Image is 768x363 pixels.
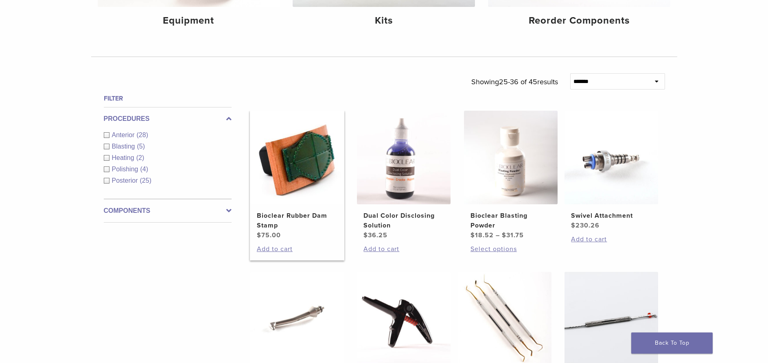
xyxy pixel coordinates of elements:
img: Bioclear Blasting Powder [464,111,558,204]
a: Bioclear Blasting PowderBioclear Blasting Powder [464,111,558,240]
span: (5) [137,143,145,150]
h2: Bioclear Blasting Powder [470,211,551,230]
span: (25) [140,177,151,184]
span: – [496,231,500,239]
bdi: 31.75 [502,231,524,239]
span: Posterior [112,177,140,184]
h4: Equipment [104,13,274,28]
img: Bioclear Rubber Dam Stamp [250,111,344,204]
a: Add to cart: “Dual Color Disclosing Solution” [363,244,444,254]
bdi: 18.52 [470,231,494,239]
span: $ [257,231,261,239]
h2: Dual Color Disclosing Solution [363,211,444,230]
a: Add to cart: “Bioclear Rubber Dam Stamp” [257,244,337,254]
img: Dual Color Disclosing Solution [357,111,451,204]
bdi: 36.25 [363,231,387,239]
span: 25-36 of 45 [499,77,537,86]
h4: Reorder Components [494,13,664,28]
a: Dual Color Disclosing SolutionDual Color Disclosing Solution $36.25 [357,111,451,240]
span: $ [363,231,368,239]
span: Blasting [112,143,137,150]
span: (28) [137,131,148,138]
span: Heating [112,154,136,161]
a: Swivel AttachmentSwivel Attachment $230.26 [564,111,659,230]
span: (2) [136,154,144,161]
bdi: 230.26 [571,221,600,230]
h2: Swivel Attachment [571,211,652,221]
a: Add to cart: “Swivel Attachment” [571,234,652,244]
label: Procedures [104,114,232,124]
span: $ [571,221,575,230]
span: Polishing [112,166,140,173]
h4: Filter [104,94,232,103]
h2: Bioclear Rubber Dam Stamp [257,211,337,230]
span: $ [470,231,475,239]
span: $ [502,231,506,239]
img: Swivel Attachment [565,111,658,204]
bdi: 75.00 [257,231,281,239]
span: Anterior [112,131,137,138]
a: Bioclear Rubber Dam StampBioclear Rubber Dam Stamp $75.00 [250,111,345,240]
label: Components [104,206,232,216]
h4: Kits [299,13,468,28]
p: Showing results [471,73,558,90]
span: (4) [140,166,148,173]
a: Select options for “Bioclear Blasting Powder” [470,244,551,254]
a: Back To Top [631,332,713,354]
